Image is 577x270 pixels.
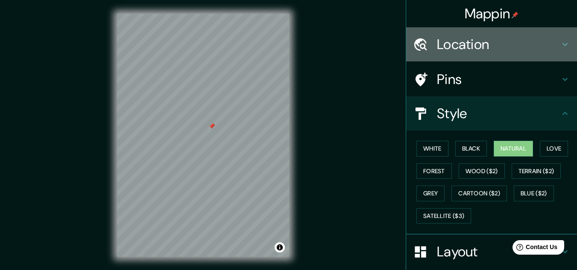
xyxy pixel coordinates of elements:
[540,141,568,157] button: Love
[416,141,448,157] button: White
[416,163,452,179] button: Forest
[512,12,518,18] img: pin-icon.png
[117,14,289,257] canvas: Map
[416,208,471,224] button: Satellite ($3)
[494,141,533,157] button: Natural
[437,36,560,53] h4: Location
[275,242,285,253] button: Toggle attribution
[514,186,554,201] button: Blue ($2)
[465,5,519,22] h4: Mappin
[455,141,487,157] button: Black
[406,62,577,96] div: Pins
[459,163,505,179] button: Wood ($2)
[437,243,560,260] h4: Layout
[437,71,560,88] h4: Pins
[416,186,445,201] button: Grey
[512,163,561,179] button: Terrain ($2)
[406,27,577,61] div: Location
[406,96,577,131] div: Style
[437,105,560,122] h4: Style
[501,237,568,261] iframe: Help widget launcher
[406,235,577,269] div: Layout
[451,186,507,201] button: Cartoon ($2)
